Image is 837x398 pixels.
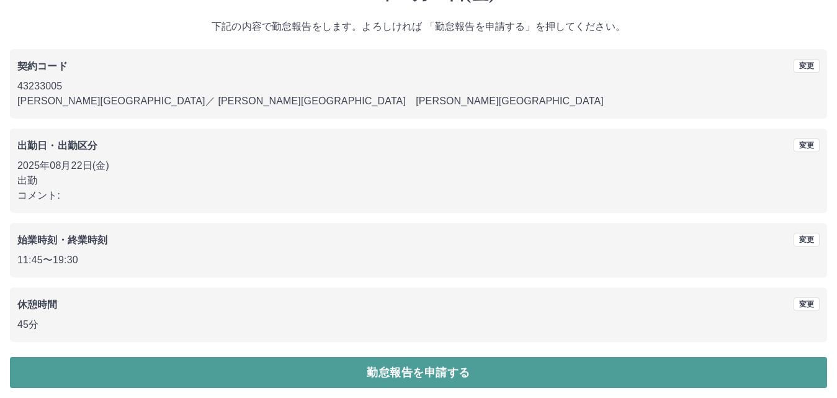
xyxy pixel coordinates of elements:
b: 契約コード [17,61,68,71]
b: 休憩時間 [17,299,58,310]
button: 変更 [794,233,820,246]
p: [PERSON_NAME][GEOGRAPHIC_DATA] ／ [PERSON_NAME][GEOGRAPHIC_DATA] [PERSON_NAME][GEOGRAPHIC_DATA] [17,94,820,109]
p: 2025年08月22日(金) [17,158,820,173]
button: 勤怠報告を申請する [10,357,827,388]
p: 出勤 [17,173,820,188]
b: 始業時刻・終業時刻 [17,235,107,245]
p: 下記の内容で勤怠報告をします。よろしければ 「勤怠報告を申請する」を押してください。 [10,19,827,34]
p: 43233005 [17,79,820,94]
p: コメント: [17,188,820,203]
p: 11:45 〜 19:30 [17,253,820,268]
b: 出勤日・出勤区分 [17,140,97,151]
p: 45分 [17,317,820,332]
button: 変更 [794,59,820,73]
button: 変更 [794,297,820,311]
button: 変更 [794,138,820,152]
